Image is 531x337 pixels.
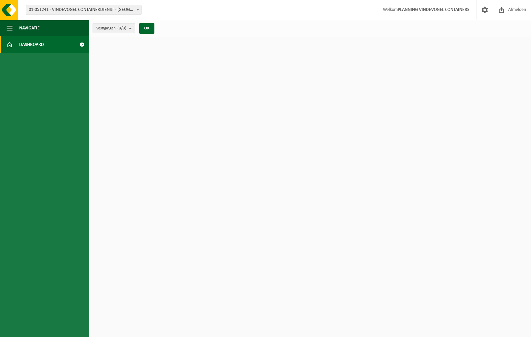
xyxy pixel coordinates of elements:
[96,23,126,33] span: Vestigingen
[26,5,142,15] span: 01-051241 - VINDEVOGEL CONTAINERDIENST - OUDENAARDE - OUDENAARDE
[398,7,470,12] strong: PLANNING VINDEVOGEL CONTAINERS
[19,20,40,36] span: Navigatie
[26,5,141,15] span: 01-051241 - VINDEVOGEL CONTAINERDIENST - OUDENAARDE - OUDENAARDE
[139,23,154,34] button: OK
[19,36,44,53] span: Dashboard
[117,26,126,30] count: (8/8)
[93,23,135,33] button: Vestigingen(8/8)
